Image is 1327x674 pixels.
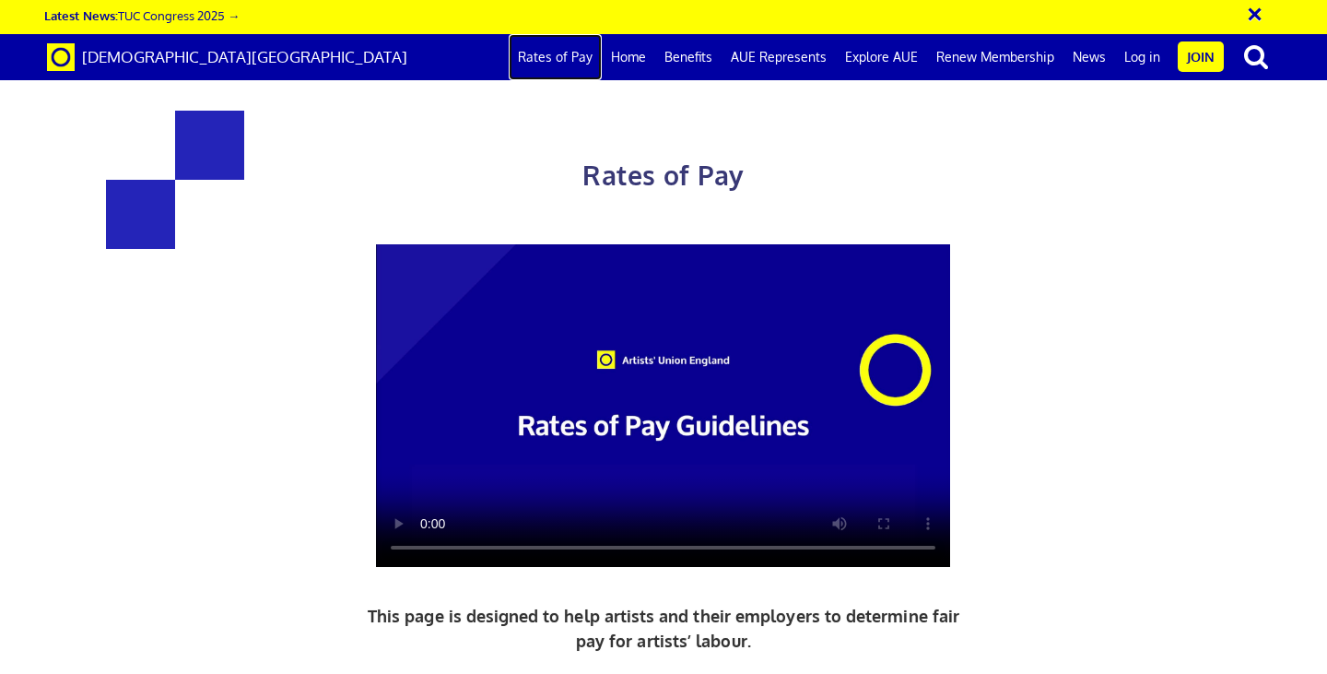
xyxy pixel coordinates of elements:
[602,34,655,80] a: Home
[655,34,722,80] a: Benefits
[1227,37,1285,76] button: search
[44,7,118,23] strong: Latest News:
[1115,34,1169,80] a: Log in
[1178,41,1224,72] a: Join
[722,34,836,80] a: AUE Represents
[33,34,421,80] a: Brand [DEMOGRAPHIC_DATA][GEOGRAPHIC_DATA]
[582,159,744,192] span: Rates of Pay
[927,34,1063,80] a: Renew Membership
[82,47,407,66] span: [DEMOGRAPHIC_DATA][GEOGRAPHIC_DATA]
[44,7,240,23] a: Latest News:TUC Congress 2025 →
[1063,34,1115,80] a: News
[509,34,602,80] a: Rates of Pay
[836,34,927,80] a: Explore AUE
